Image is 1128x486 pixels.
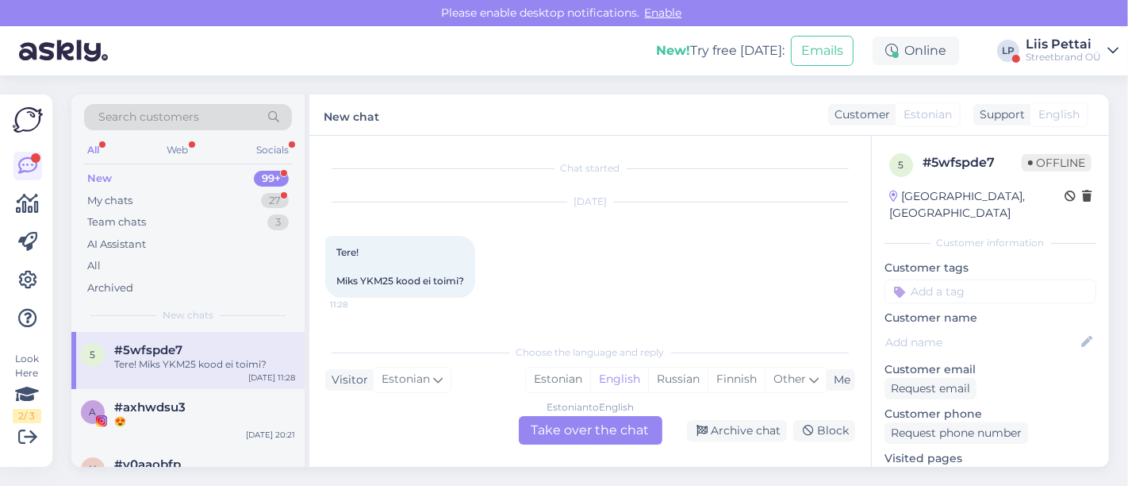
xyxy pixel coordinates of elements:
[90,463,96,475] span: y
[1026,38,1101,51] div: Liis Pettai
[899,159,904,171] span: 5
[773,372,806,386] span: Other
[884,361,1096,378] p: Customer email
[253,140,292,160] div: Socials
[884,450,1096,467] p: Visited pages
[656,41,785,60] div: Try free [DATE]:
[163,308,213,322] span: New chats
[325,195,855,209] div: [DATE]
[13,352,41,423] div: Look Here
[547,400,634,415] div: Estonian to English
[904,106,952,123] span: Estonian
[330,299,389,310] span: 11:28
[114,400,186,415] span: #axhwdsu3
[884,406,1096,422] p: Customer phone
[324,104,379,125] label: New chat
[687,420,787,442] div: Archive chat
[884,310,1096,326] p: Customer name
[114,457,181,472] span: #y0aaobfp
[246,429,295,441] div: [DATE] 20:21
[87,258,101,274] div: All
[13,409,41,423] div: 2 / 3
[267,214,289,230] div: 3
[1022,154,1092,172] span: Offline
[648,368,708,391] div: Russian
[87,171,112,187] div: New
[90,349,96,361] span: 5
[325,161,855,175] div: Chat started
[884,236,1096,250] div: Customer information
[98,109,199,125] span: Search customers
[791,36,854,66] button: Emails
[87,214,146,230] div: Team chats
[336,246,464,287] span: Tere! Miks YKM25 kood ei toimi?
[114,343,182,357] span: #5wfspde7
[708,368,765,391] div: Finnish
[164,140,192,160] div: Web
[526,368,590,391] div: Estonian
[827,372,850,388] div: Me
[248,372,295,384] div: [DATE] 11:28
[973,106,1025,123] div: Support
[114,415,295,429] div: 😍
[873,37,959,65] div: Online
[13,107,43,133] img: Askly Logo
[889,188,1065,222] div: [GEOGRAPHIC_DATA], [GEOGRAPHIC_DATA]
[87,237,146,253] div: AI Assistant
[884,260,1096,276] p: Customer tags
[254,171,289,187] div: 99+
[884,422,1028,444] div: Request phone number
[519,416,662,445] div: Take over the chat
[997,40,1019,62] div: LP
[114,357,295,372] div: Tere! Miks YKM25 kood ei toimi?
[590,368,648,391] div: English
[1038,106,1080,123] span: English
[87,193,132,209] div: My chats
[793,420,855,442] div: Block
[1026,51,1101,64] div: Streetbrand OÜ
[84,140,102,160] div: All
[885,334,1078,351] input: Add name
[325,372,368,388] div: Visitor
[1026,38,1118,64] a: Liis PettaiStreetbrand OÜ
[382,371,430,388] span: Estonian
[828,106,890,123] div: Customer
[87,280,133,296] div: Archived
[884,280,1096,303] input: Add a tag
[640,6,687,20] span: Enable
[90,406,97,418] span: a
[325,345,855,360] div: Choose the language and reply
[261,193,289,209] div: 27
[884,378,976,399] div: Request email
[656,43,690,58] b: New!
[923,153,1022,172] div: # 5wfspde7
